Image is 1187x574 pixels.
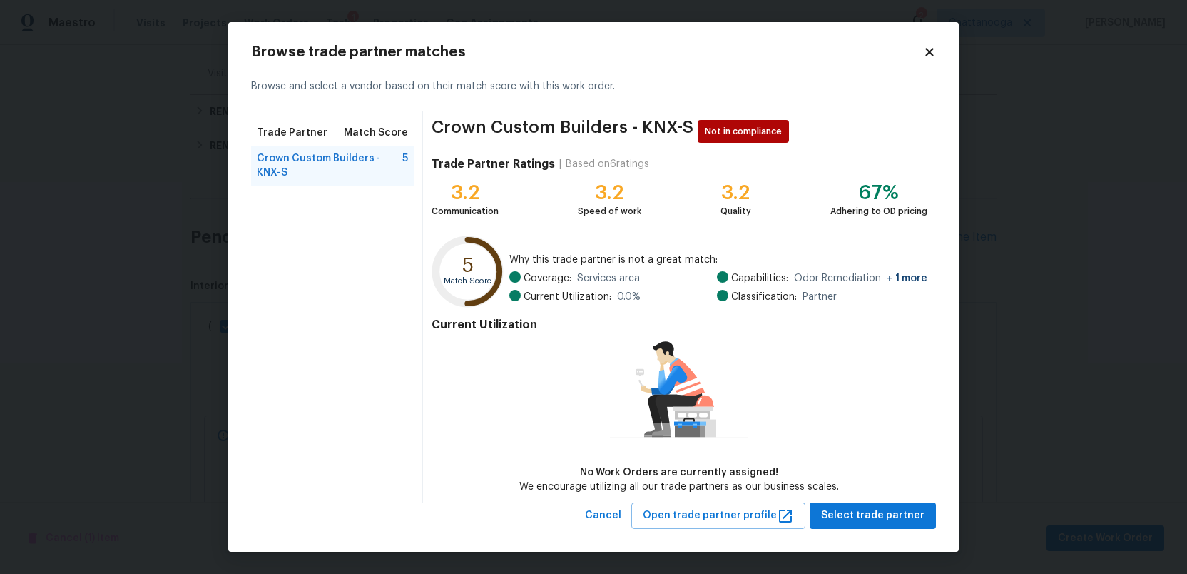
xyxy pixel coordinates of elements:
button: Open trade partner profile [631,503,805,529]
span: Odor Remediation [794,271,927,286]
button: Cancel [579,503,627,529]
h4: Trade Partner Ratings [432,157,555,171]
span: Why this trade partner is not a great match: [509,253,927,267]
text: Match Score [444,278,491,286]
text: 5 [462,256,474,276]
button: Select trade partner [810,503,936,529]
span: Trade Partner [257,126,327,140]
span: Select trade partner [821,507,924,525]
span: 0.0 % [617,290,641,304]
h2: Browse trade partner matches [251,45,923,59]
h4: Current Utilization [432,318,927,332]
span: Not in compliance [705,124,788,139]
div: 3.2 [720,186,751,200]
span: Cancel [585,507,621,525]
div: Based on 6 ratings [566,157,649,171]
div: No Work Orders are currently assigned! [519,465,839,480]
div: Adhering to OD pricing [830,204,927,218]
span: 5 [402,151,408,180]
div: Quality [720,204,751,218]
span: Current Utilization: [524,290,611,304]
div: | [555,157,566,171]
div: 3.2 [578,186,641,200]
span: Coverage: [524,271,571,286]
span: Services area [577,271,640,286]
div: Communication [432,204,499,218]
span: Open trade partner profile [643,507,794,525]
span: Crown Custom Builders - KNX-S [257,151,402,180]
span: Crown Custom Builders - KNX-S [432,120,693,143]
div: 67% [830,186,927,200]
div: 3.2 [432,186,499,200]
span: + 1 more [887,273,927,283]
span: Classification: [731,290,797,304]
div: Speed of work [578,204,641,218]
span: Capabilities: [731,271,788,286]
div: Browse and select a vendor based on their match score with this work order. [251,62,936,111]
div: We encourage utilizing all our trade partners as our business scales. [519,480,839,494]
span: Match Score [344,126,408,140]
span: Partner [803,290,837,304]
